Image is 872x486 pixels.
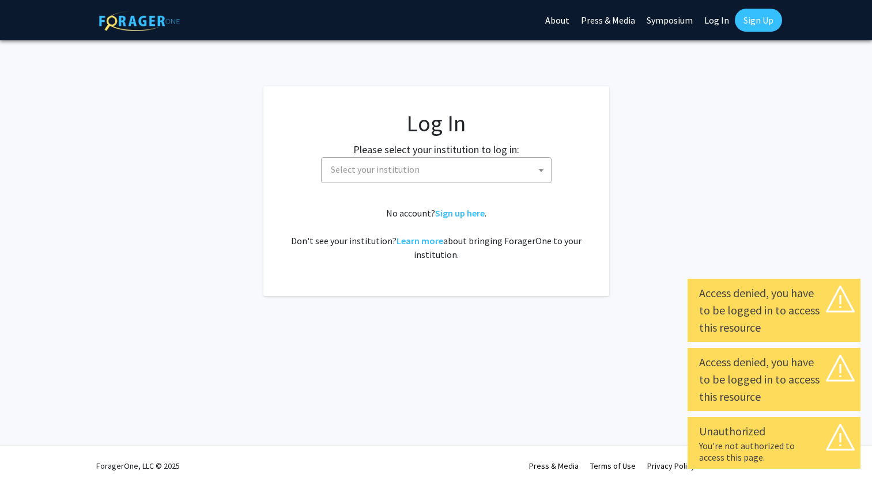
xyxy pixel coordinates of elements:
div: Unauthorized [699,423,849,440]
label: Please select your institution to log in: [353,142,519,157]
a: Terms of Use [590,461,636,471]
div: ForagerOne, LLC © 2025 [96,446,180,486]
div: Access denied, you have to be logged in to access this resource [699,284,849,336]
span: Select your institution [321,157,552,183]
img: ForagerOne Logo [99,11,180,31]
span: Select your institution [331,164,420,175]
a: Sign up here [435,207,485,219]
a: Learn more about bringing ForagerOne to your institution [397,235,443,246]
a: Privacy Policy [647,461,695,471]
a: Press & Media [529,461,579,471]
div: No account? . Don't see your institution? about bringing ForagerOne to your institution. [286,206,586,261]
h1: Log In [286,109,586,137]
div: Access denied, you have to be logged in to access this resource [699,354,849,405]
div: You're not authorized to access this page. [699,440,849,463]
span: Select your institution [326,158,551,181]
a: Sign Up [735,9,782,32]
